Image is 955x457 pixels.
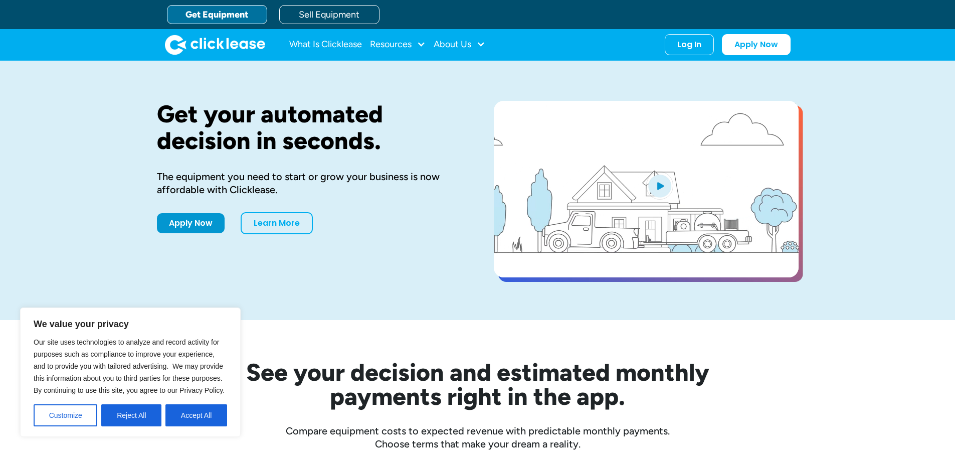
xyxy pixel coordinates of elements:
div: Log In [677,40,701,50]
div: Resources [370,35,426,55]
a: What Is Clicklease [289,35,362,55]
a: home [165,35,265,55]
a: Sell Equipment [279,5,379,24]
div: About Us [434,35,485,55]
a: Learn More [241,212,313,234]
a: open lightbox [494,101,799,277]
div: The equipment you need to start or grow your business is now affordable with Clicklease. [157,170,462,196]
h2: See your decision and estimated monthly payments right in the app. [197,360,758,408]
div: Compare equipment costs to expected revenue with predictable monthly payments. Choose terms that ... [157,424,799,450]
button: Customize [34,404,97,426]
p: We value your privacy [34,318,227,330]
a: Get Equipment [167,5,267,24]
a: Apply Now [722,34,791,55]
button: Accept All [165,404,227,426]
div: We value your privacy [20,308,241,437]
span: Our site uses technologies to analyze and record activity for purposes such as compliance to impr... [34,338,225,394]
h1: Get your automated decision in seconds. [157,101,462,154]
img: Clicklease logo [165,35,265,55]
img: Blue play button logo on a light blue circular background [646,172,673,200]
a: Apply Now [157,213,225,233]
button: Reject All [101,404,161,426]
